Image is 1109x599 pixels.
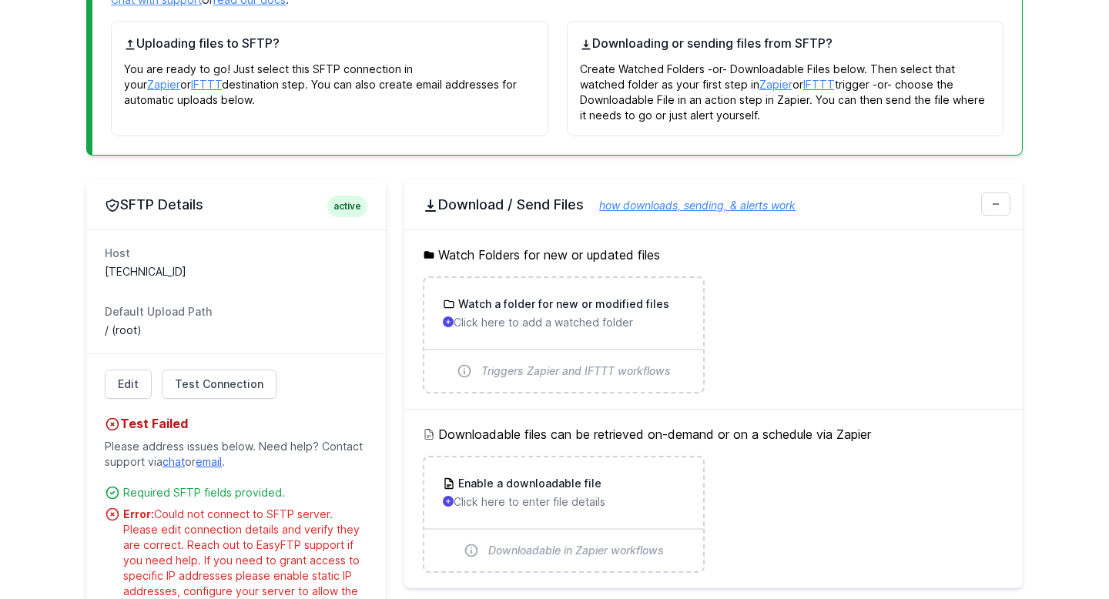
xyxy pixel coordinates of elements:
[443,315,684,330] p: Click here to add a watched folder
[124,52,535,108] p: You are ready to go! Just select this SFTP connection in your or destination step. You can also c...
[423,196,1004,214] h2: Download / Send Files
[327,196,367,217] span: active
[175,376,263,392] span: Test Connection
[423,425,1004,443] h5: Downloadable files can be retrieved on-demand or on a schedule via Zapier
[105,323,367,338] dd: / (root)
[423,246,1004,264] h5: Watch Folders for new or updated files
[105,433,367,476] p: Please address issues below. Need help? Contact support via or .
[196,455,222,468] a: email
[147,78,180,91] a: Zapier
[584,199,796,212] a: how downloads, sending, & alerts work
[105,414,367,433] h4: Test Failed
[580,52,991,123] p: Create Watched Folders -or- Downloadable Files below. Then select that watched folder as your fir...
[105,304,367,320] dt: Default Upload Path
[455,476,601,491] h3: Enable a downloadable file
[124,34,535,52] h4: Uploading files to SFTP?
[105,196,367,214] h2: SFTP Details
[162,455,185,468] a: chat
[123,507,154,520] strong: Error:
[481,363,671,379] span: Triggers Zapier and IFTTT workflows
[424,457,702,571] a: Enable a downloadable file Click here to enter file details Downloadable in Zapier workflows
[580,34,991,52] h4: Downloading or sending files from SFTP?
[105,246,367,261] dt: Host
[105,264,367,279] dd: [TECHNICAL_ID]
[488,543,664,558] span: Downloadable in Zapier workflows
[443,494,684,510] p: Click here to enter file details
[105,370,152,399] a: Edit
[803,78,835,91] a: IFTTT
[455,296,669,312] h3: Watch a folder for new or modified files
[424,278,702,392] a: Watch a folder for new or modified files Click here to add a watched folder Triggers Zapier and I...
[162,370,276,399] a: Test Connection
[759,78,792,91] a: Zapier
[191,78,222,91] a: IFTTT
[123,485,367,500] div: Required SFTP fields provided.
